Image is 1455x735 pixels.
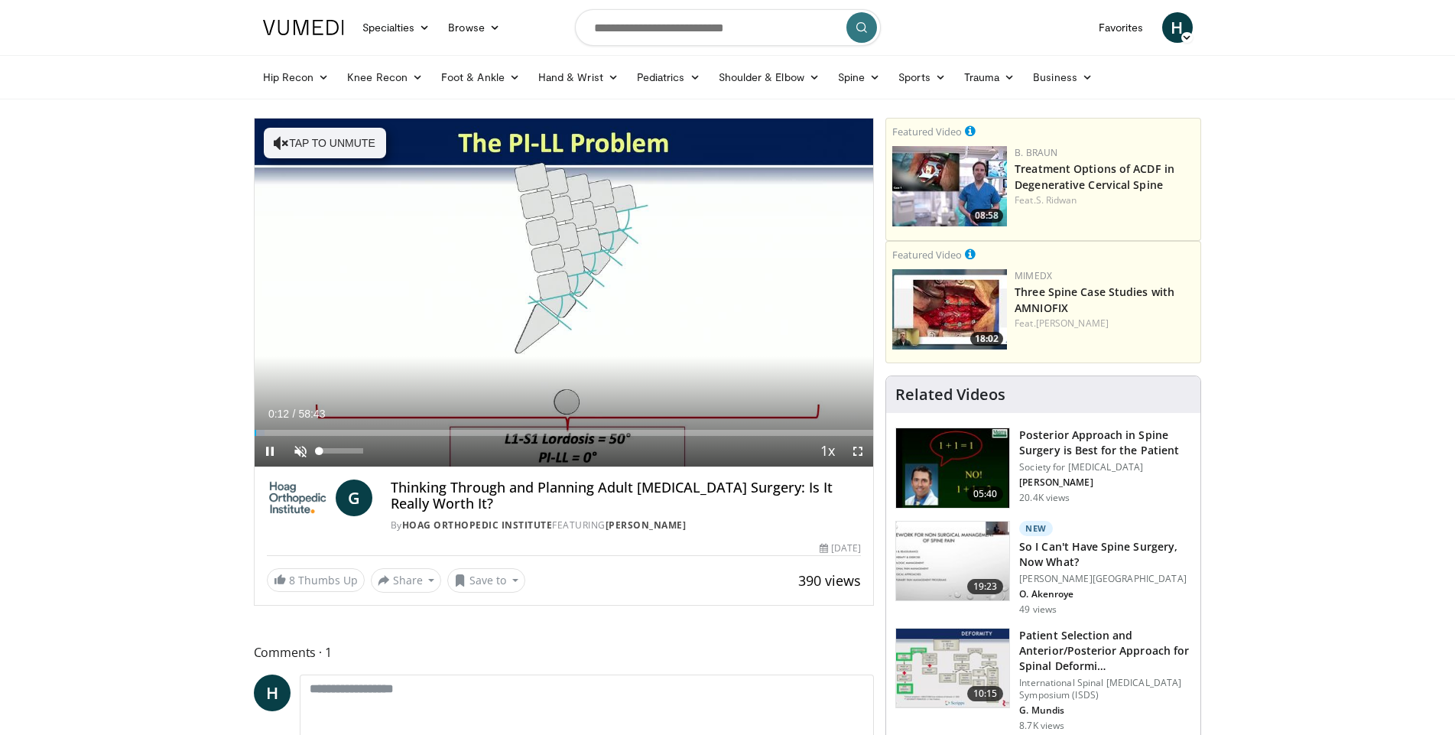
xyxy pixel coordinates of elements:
[293,408,296,420] span: /
[268,408,289,420] span: 0:12
[1019,603,1057,616] p: 49 views
[1019,677,1191,701] p: International Spinal [MEDICAL_DATA] Symposium (ISDS)
[892,269,1007,350] a: 18:02
[812,436,843,467] button: Playback Rate
[285,436,316,467] button: Unmute
[1015,146,1057,159] a: B. Braun
[1019,461,1191,473] p: Society for [MEDICAL_DATA]
[895,628,1191,732] a: 10:15 Patient Selection and Anterior/Posterior Approach for Spinal Deformi… International Spinal ...
[606,519,687,532] a: [PERSON_NAME]
[892,146,1007,226] img: 009a77ed-cfd7-46ce-89c5-e6e5196774e0.150x105_q85_crop-smart_upscale.jpg
[896,522,1009,601] img: c4373fc0-6c06-41b5-9b74-66e3a29521fb.150x105_q85_crop-smart_upscale.jpg
[895,521,1191,616] a: 19:23 New So I Can't Have Spine Surgery, Now What? [PERSON_NAME][GEOGRAPHIC_DATA] O. Akenroye 49 ...
[529,62,628,93] a: Hand & Wrist
[1162,12,1193,43] a: H
[1019,628,1191,674] h3: Patient Selection and Anterior/Posterior Approach for Spinal Deformi…
[254,675,291,711] a: H
[1019,573,1191,585] p: [PERSON_NAME][GEOGRAPHIC_DATA]
[895,385,1005,404] h4: Related Videos
[575,9,881,46] input: Search topics, interventions
[1019,588,1191,600] p: O. Akenroye
[798,571,861,590] span: 390 views
[892,125,962,138] small: Featured Video
[1015,285,1174,315] a: Three Spine Case Studies with AMNIOFIX
[371,568,442,593] button: Share
[1019,492,1070,504] p: 20.4K views
[970,209,1003,223] span: 08:58
[298,408,325,420] span: 58:43
[391,519,862,532] div: By FEATURING
[267,568,365,592] a: 8 Thumbs Up
[1019,476,1191,489] p: [PERSON_NAME]
[967,486,1004,502] span: 05:40
[254,642,875,662] span: Comments 1
[843,436,873,467] button: Fullscreen
[353,12,440,43] a: Specialties
[255,430,874,436] div: Progress Bar
[1015,194,1194,207] div: Feat.
[1019,521,1053,536] p: New
[1019,428,1191,458] h3: Posterior Approach in Spine Surgery is Best for the Patient
[1015,161,1174,192] a: Treatment Options of ACDF in Degenerative Cervical Spine
[970,332,1003,346] span: 18:02
[955,62,1025,93] a: Trauma
[338,62,432,93] a: Knee Recon
[892,146,1007,226] a: 08:58
[896,428,1009,508] img: 3b6f0384-b2b2-4baa-b997-2e524ebddc4b.150x105_q85_crop-smart_upscale.jpg
[1015,317,1194,330] div: Feat.
[1036,194,1077,207] a: S. Ridwan
[267,480,330,516] img: Hoag Orthopedic Institute
[320,448,363,454] div: Volume Level
[628,62,710,93] a: Pediatrics
[967,686,1004,701] span: 10:15
[336,480,372,516] a: G
[1024,62,1102,93] a: Business
[432,62,529,93] a: Foot & Ankle
[254,62,339,93] a: Hip Recon
[263,20,344,35] img: VuMedi Logo
[289,573,295,587] span: 8
[402,519,553,532] a: Hoag Orthopedic Institute
[892,269,1007,350] img: 34c974b5-e942-4b60-b0f4-1f83c610957b.150x105_q85_crop-smart_upscale.jpg
[829,62,889,93] a: Spine
[1019,720,1064,732] p: 8.7K views
[895,428,1191,509] a: 05:40 Posterior Approach in Spine Surgery is Best for the Patient Society for [MEDICAL_DATA] [PER...
[710,62,829,93] a: Shoulder & Elbow
[439,12,509,43] a: Browse
[1019,704,1191,717] p: G. Mundis
[255,119,874,467] video-js: Video Player
[820,541,861,555] div: [DATE]
[889,62,955,93] a: Sports
[255,436,285,467] button: Pause
[967,579,1004,594] span: 19:23
[391,480,862,512] h4: Thinking Through and Planning Adult [MEDICAL_DATA] Surgery: Is It Really Worth It?
[892,248,962,262] small: Featured Video
[1036,317,1109,330] a: [PERSON_NAME]
[264,128,386,158] button: Tap to unmute
[447,568,525,593] button: Save to
[1019,539,1191,570] h3: So I Can't Have Spine Surgery, Now What?
[1015,269,1052,282] a: MIMEDX
[896,629,1009,708] img: beefc228-5859-4966-8bc6-4c9aecbbf021.150x105_q85_crop-smart_upscale.jpg
[1090,12,1153,43] a: Favorites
